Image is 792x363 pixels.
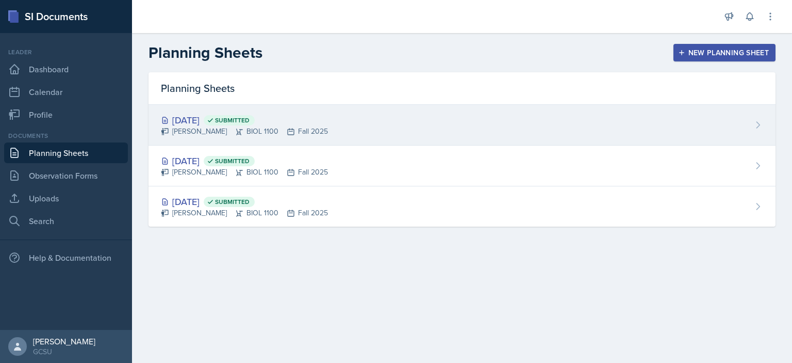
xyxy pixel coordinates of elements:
div: New Planning Sheet [680,49,769,57]
a: Profile [4,104,128,125]
a: Dashboard [4,59,128,80]
div: [PERSON_NAME] [33,336,95,346]
div: Help & Documentation [4,247,128,268]
a: [DATE] Submitted [PERSON_NAME]BIOL 1100Fall 2025 [148,105,775,146]
div: [DATE] [161,154,328,168]
button: New Planning Sheet [673,44,775,61]
div: [PERSON_NAME] BIOL 1100 Fall 2025 [161,208,328,218]
span: Submitted [215,116,250,124]
a: Uploads [4,188,128,209]
div: Documents [4,131,128,140]
a: Observation Forms [4,165,128,186]
div: GCSU [33,346,95,357]
a: Search [4,211,128,231]
div: [DATE] [161,195,328,209]
a: [DATE] Submitted [PERSON_NAME]BIOL 1100Fall 2025 [148,186,775,227]
a: Calendar [4,82,128,102]
a: Planning Sheets [4,143,128,163]
div: Leader [4,48,128,57]
span: Submitted [215,157,250,165]
div: [PERSON_NAME] BIOL 1100 Fall 2025 [161,126,328,137]
h2: Planning Sheets [148,43,262,62]
div: [DATE] [161,113,328,127]
div: Planning Sheets [148,72,775,105]
div: [PERSON_NAME] BIOL 1100 Fall 2025 [161,167,328,178]
span: Submitted [215,198,250,206]
a: [DATE] Submitted [PERSON_NAME]BIOL 1100Fall 2025 [148,146,775,186]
